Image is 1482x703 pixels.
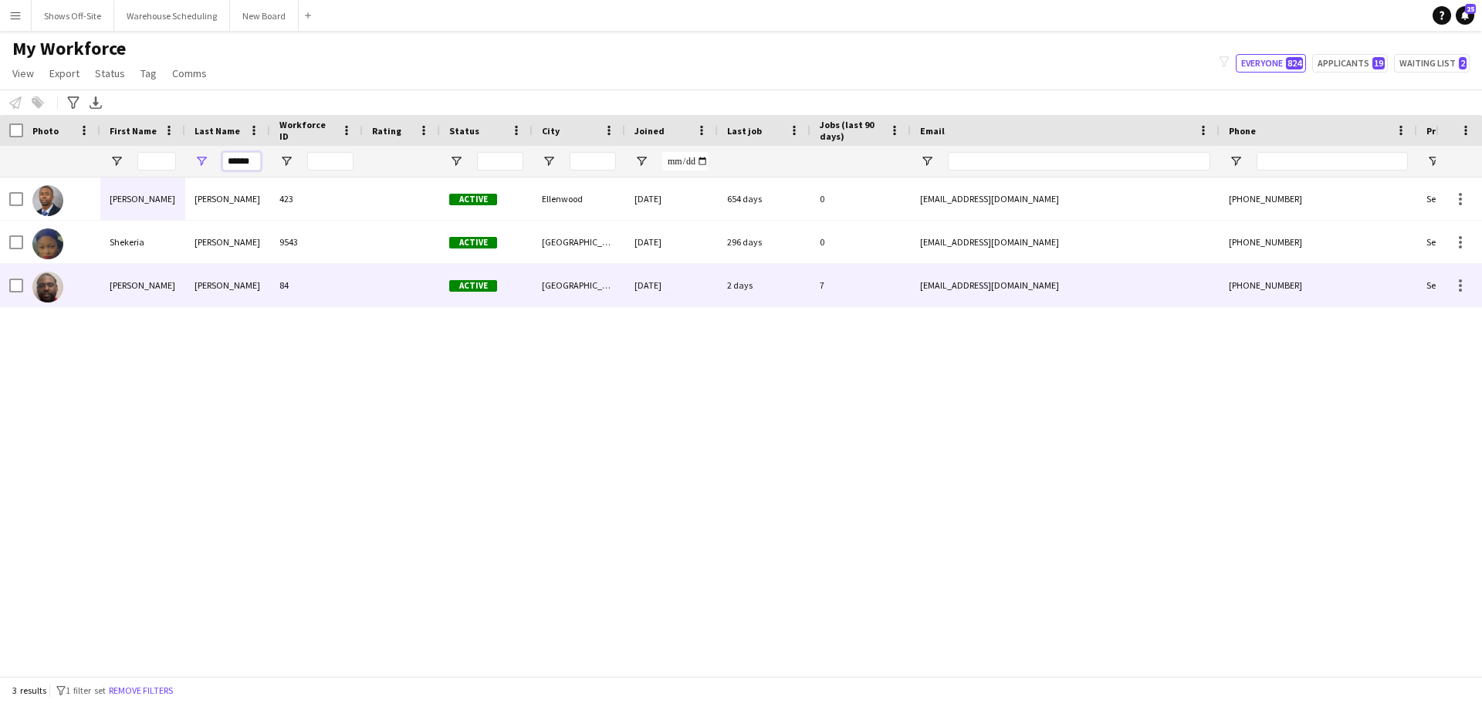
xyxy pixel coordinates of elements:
div: 654 days [718,177,810,220]
span: Rating [372,125,401,137]
span: Active [449,194,497,205]
app-action-btn: Advanced filters [64,93,83,112]
a: View [6,63,40,83]
span: View [12,66,34,80]
span: Email [920,125,945,137]
button: Open Filter Menu [920,154,934,168]
app-action-btn: Export XLSX [86,93,105,112]
input: Phone Filter Input [1257,152,1408,171]
div: [PHONE_NUMBER] [1220,177,1417,220]
span: Last Name [195,125,240,137]
div: [DATE] [625,264,718,306]
a: 25 [1456,6,1474,25]
button: Everyone824 [1236,54,1306,73]
button: Remove filters [106,682,176,699]
span: Tag [140,66,157,80]
span: Phone [1229,125,1256,137]
div: [PERSON_NAME] [100,264,185,306]
div: [EMAIL_ADDRESS][DOMAIN_NAME] [911,221,1220,263]
a: Status [89,63,131,83]
span: 19 [1372,57,1385,69]
button: Open Filter Menu [1229,154,1243,168]
span: 1 filter set [66,684,106,696]
div: Ellenwood [533,177,625,220]
div: [PERSON_NAME] [185,221,270,263]
input: Status Filter Input [477,152,523,171]
button: Open Filter Menu [110,154,123,168]
input: First Name Filter Input [137,152,176,171]
span: Comms [172,66,207,80]
span: 25 [1465,4,1476,14]
div: 9543 [270,221,363,263]
button: Shows Off-Site [32,1,114,31]
div: [PHONE_NUMBER] [1220,221,1417,263]
span: 2 [1459,57,1467,69]
button: Open Filter Menu [449,154,463,168]
div: 296 days [718,221,810,263]
button: Open Filter Menu [542,154,556,168]
input: Workforce ID Filter Input [307,152,354,171]
button: Open Filter Menu [634,154,648,168]
span: Active [449,237,497,248]
div: [DATE] [625,177,718,220]
span: City [542,125,560,137]
a: Tag [134,63,163,83]
img: Xavier Thurston [32,272,63,302]
button: Open Filter Menu [279,154,293,168]
div: Shekeria [100,221,185,263]
div: [GEOGRAPHIC_DATA] [533,264,625,306]
span: Profile [1426,125,1457,137]
input: Last Name Filter Input [222,152,261,171]
button: Open Filter Menu [1426,154,1440,168]
div: 0 [810,177,911,220]
div: [DATE] [625,221,718,263]
button: Applicants19 [1312,54,1388,73]
input: Email Filter Input [948,152,1210,171]
div: [GEOGRAPHIC_DATA] [533,221,625,263]
span: 824 [1286,57,1303,69]
span: Status [449,125,479,137]
a: Export [43,63,86,83]
button: Warehouse Scheduling [114,1,230,31]
button: Open Filter Menu [195,154,208,168]
img: Shekeria Thurston [32,228,63,259]
div: [EMAIL_ADDRESS][DOMAIN_NAME] [911,177,1220,220]
span: First Name [110,125,157,137]
div: 0 [810,221,911,263]
span: Joined [634,125,665,137]
div: [EMAIL_ADDRESS][DOMAIN_NAME] [911,264,1220,306]
span: Active [449,280,497,292]
div: 423 [270,177,363,220]
span: Last job [727,125,762,137]
span: Export [49,66,80,80]
button: New Board [230,1,299,31]
div: [PERSON_NAME] [185,264,270,306]
input: City Filter Input [570,152,616,171]
div: [PERSON_NAME] [100,177,185,220]
div: 2 days [718,264,810,306]
div: [PERSON_NAME] [185,177,270,220]
span: Workforce ID [279,119,335,142]
img: Dominic Thurston [32,185,63,216]
button: Waiting list2 [1394,54,1470,73]
span: Jobs (last 90 days) [820,119,883,142]
div: 7 [810,264,911,306]
span: Photo [32,125,59,137]
span: Status [95,66,125,80]
div: [PHONE_NUMBER] [1220,264,1417,306]
a: Comms [166,63,213,83]
input: Joined Filter Input [662,152,709,171]
span: My Workforce [12,37,126,60]
div: 84 [270,264,363,306]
